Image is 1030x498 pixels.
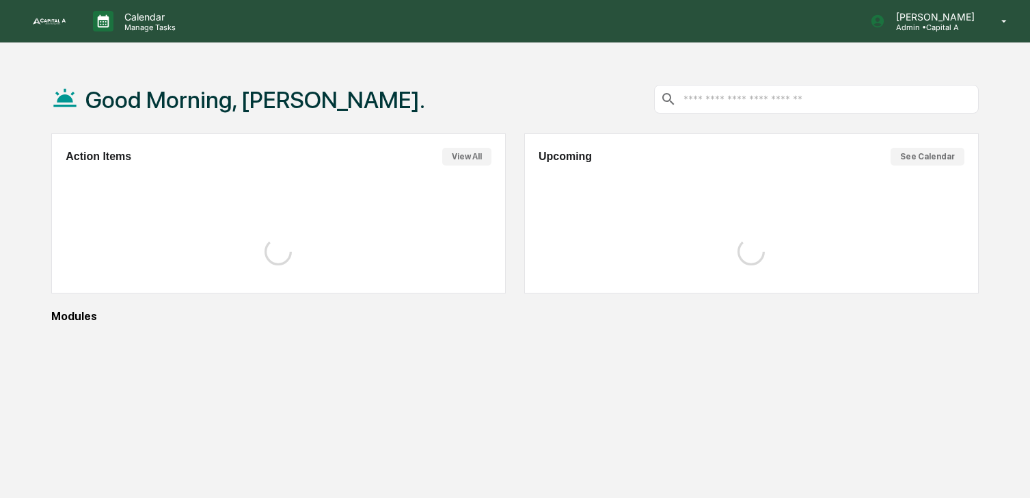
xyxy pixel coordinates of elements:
p: Admin • Capital A [885,23,981,32]
h2: Upcoming [539,150,592,163]
div: Modules [51,310,978,323]
p: [PERSON_NAME] [885,11,981,23]
button: View All [442,148,491,166]
h2: Action Items [66,150,131,163]
p: Calendar [113,11,182,23]
img: logo [33,18,66,25]
h1: Good Morning, [PERSON_NAME]. [85,86,425,114]
button: See Calendar [891,148,964,166]
p: Manage Tasks [113,23,182,32]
